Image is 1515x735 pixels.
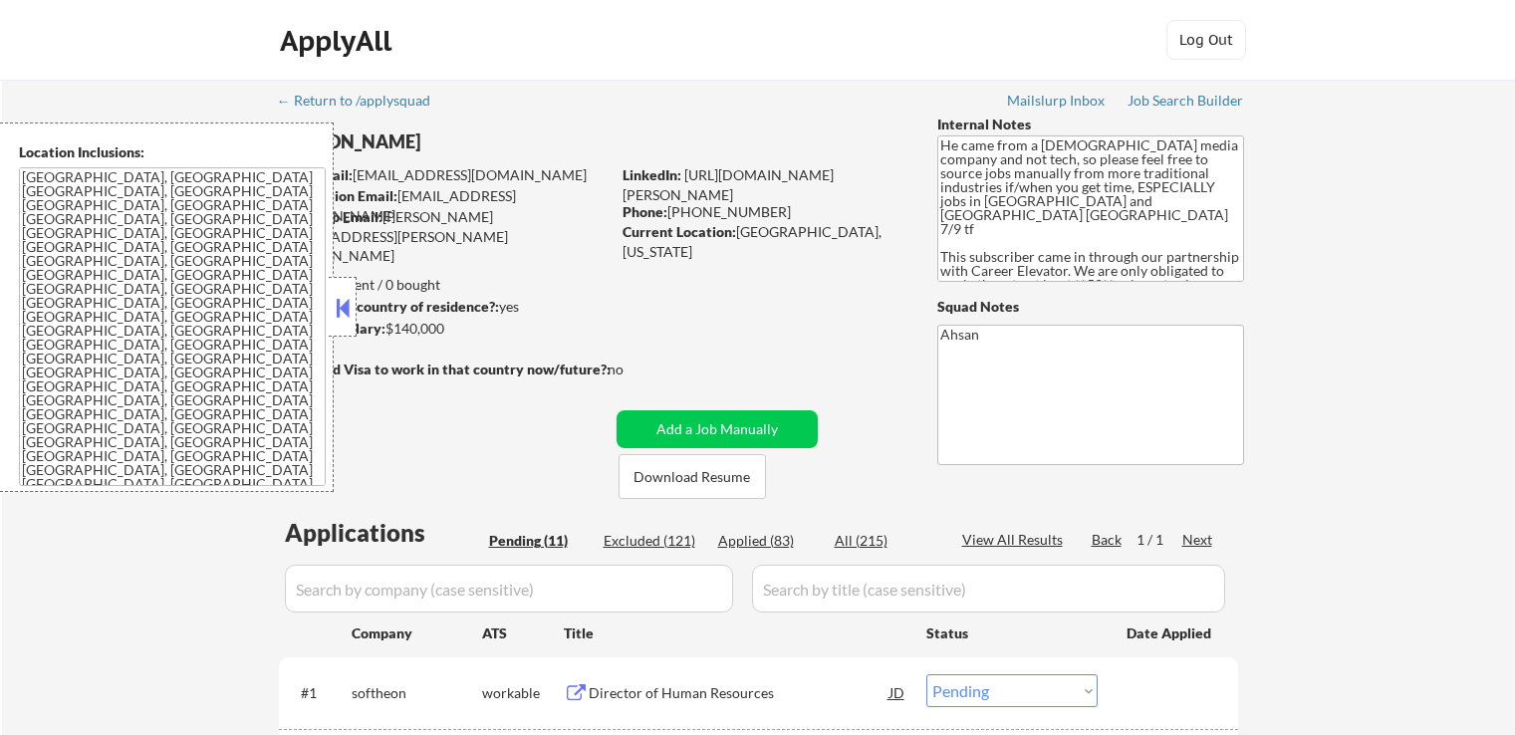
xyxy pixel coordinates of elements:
[19,142,326,162] div: Location Inclusions:
[278,297,604,317] div: yes
[1127,623,1214,643] div: Date Applied
[285,565,733,612] input: Search by company (case sensitive)
[887,674,907,710] div: JD
[482,623,564,643] div: ATS
[937,115,1244,134] div: Internal Notes
[608,360,664,379] div: no
[604,531,703,551] div: Excluded (121)
[926,614,1098,650] div: Status
[301,683,336,703] div: #1
[835,531,934,551] div: All (215)
[278,298,499,315] strong: Can work in country of residence?:
[279,361,611,377] strong: Will need Visa to work in that country now/future?:
[619,454,766,499] button: Download Resume
[623,166,681,183] strong: LinkedIn:
[623,222,904,261] div: [GEOGRAPHIC_DATA], [US_STATE]
[962,530,1069,550] div: View All Results
[1128,93,1244,113] a: Job Search Builder
[623,203,667,220] strong: Phone:
[279,129,688,154] div: [PERSON_NAME]
[277,93,449,113] a: ← Return to /applysquad
[352,683,482,703] div: softheon
[623,223,736,240] strong: Current Location:
[1136,530,1182,550] div: 1 / 1
[278,275,610,295] div: 83 sent / 0 bought
[278,319,610,339] div: $140,000
[277,94,449,108] div: ← Return to /applysquad
[752,565,1225,612] input: Search by title (case sensitive)
[1007,94,1107,108] div: Mailslurp Inbox
[623,202,904,222] div: [PHONE_NUMBER]
[280,24,397,58] div: ApplyAll
[937,297,1244,317] div: Squad Notes
[623,166,834,203] a: [URL][DOMAIN_NAME][PERSON_NAME]
[718,531,818,551] div: Applied (83)
[1092,530,1124,550] div: Back
[280,186,610,225] div: [EMAIL_ADDRESS][DOMAIN_NAME]
[1182,530,1214,550] div: Next
[617,410,818,448] button: Add a Job Manually
[489,531,589,551] div: Pending (11)
[589,683,889,703] div: Director of Human Resources
[285,521,482,545] div: Applications
[1128,94,1244,108] div: Job Search Builder
[279,207,610,266] div: [PERSON_NAME][EMAIL_ADDRESS][PERSON_NAME][DOMAIN_NAME]
[352,623,482,643] div: Company
[564,623,907,643] div: Title
[1166,20,1246,60] button: Log Out
[280,165,610,185] div: [EMAIL_ADDRESS][DOMAIN_NAME]
[1007,93,1107,113] a: Mailslurp Inbox
[482,683,564,703] div: workable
